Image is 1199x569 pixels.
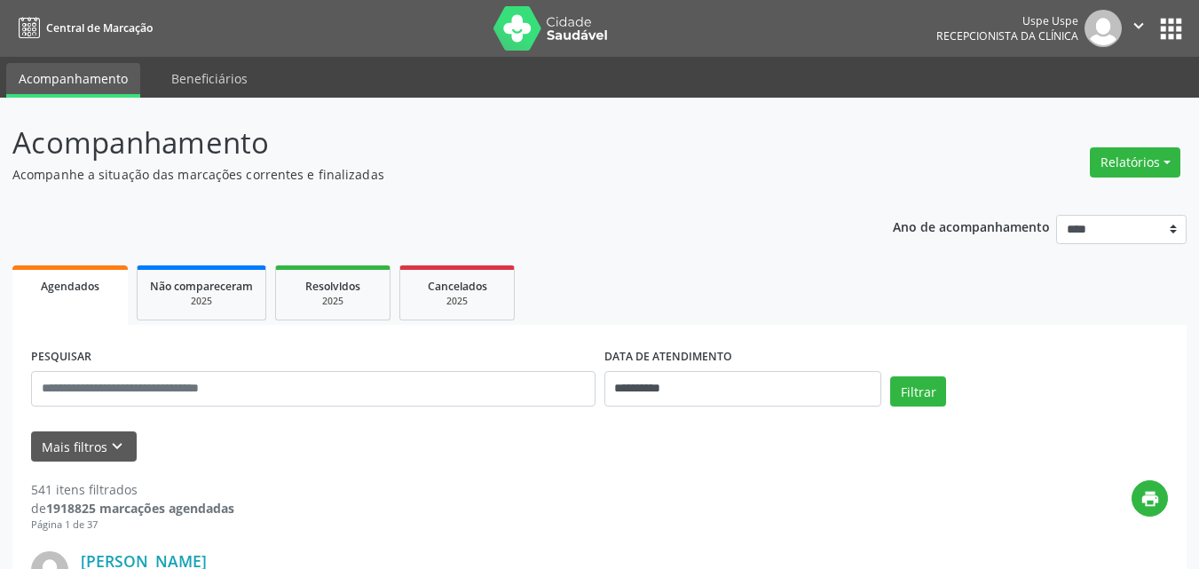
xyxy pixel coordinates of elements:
[31,499,234,518] div: de
[31,480,234,499] div: 541 itens filtrados
[1129,16,1148,36] i: 
[1156,13,1187,44] button: apps
[31,518,234,533] div: Página 1 de 37
[31,431,137,462] button: Mais filtroskeyboard_arrow_down
[46,20,153,36] span: Central de Marcação
[1132,480,1168,517] button: print
[46,500,234,517] strong: 1918825 marcações agendadas
[1140,489,1160,509] i: print
[12,165,834,184] p: Acompanhe a situação das marcações correntes e finalizadas
[428,279,487,294] span: Cancelados
[936,13,1078,28] div: Uspe Uspe
[31,344,91,371] label: PESQUISAR
[150,279,253,294] span: Não compareceram
[1090,147,1180,178] button: Relatórios
[413,295,501,308] div: 2025
[107,437,127,456] i: keyboard_arrow_down
[604,344,732,371] label: DATA DE ATENDIMENTO
[150,295,253,308] div: 2025
[288,295,377,308] div: 2025
[41,279,99,294] span: Agendados
[12,13,153,43] a: Central de Marcação
[936,28,1078,43] span: Recepcionista da clínica
[893,215,1050,237] p: Ano de acompanhamento
[6,63,140,98] a: Acompanhamento
[159,63,260,94] a: Beneficiários
[12,121,834,165] p: Acompanhamento
[305,279,360,294] span: Resolvidos
[1122,10,1156,47] button: 
[890,376,946,407] button: Filtrar
[1085,10,1122,47] img: img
